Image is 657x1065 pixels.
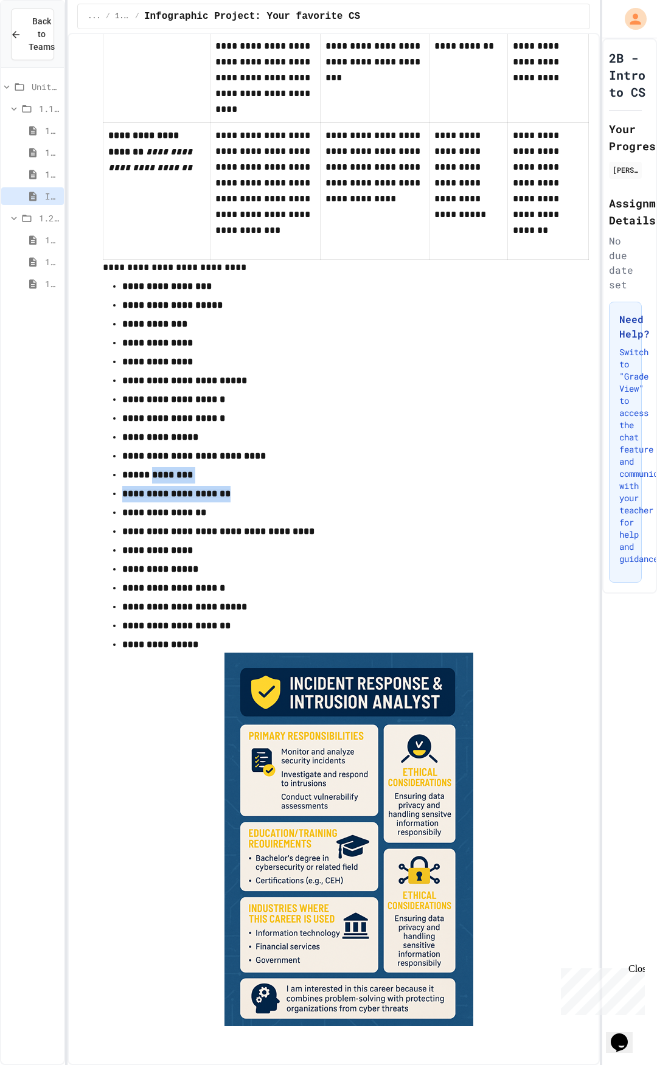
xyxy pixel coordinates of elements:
button: Back to Teams [11,9,54,60]
span: 1.2.2 Review - Professional Communication [45,255,59,268]
span: / [135,12,139,21]
iframe: chat widget [606,1016,645,1053]
span: Infographic Project: Your favorite CS [45,190,59,203]
div: Chat with us now!Close [5,5,84,77]
span: 1.2: Professional Communication [39,212,59,224]
h2: Assignment Details [609,195,642,229]
div: No due date set [609,234,642,292]
span: Back to Teams [29,15,55,54]
span: 1.2.1 Professional Communication [45,234,59,246]
span: ... [88,12,101,21]
span: Unit 1: Careers & Professionalism [32,80,59,93]
span: 1.1: Exploring CS Careers [115,12,130,21]
h1: 2B - Intro to CS [609,49,645,100]
span: Infographic Project: Your favorite CS [144,9,360,24]
div: My Account [612,5,650,33]
span: 1.1.3 My Top 3 CS Careers! [45,168,59,181]
iframe: chat widget [556,963,645,1015]
span: 1.1.1: Exploring CS Careers [45,124,59,137]
div: [PERSON_NAME] [613,164,638,175]
p: Switch to "Grade View" to access the chat feature and communicate with your teacher for help and ... [619,346,631,565]
h2: Your Progress [609,120,642,154]
span: 1.1: Exploring CS Careers [39,102,59,115]
span: 1.2.3 Professional Communication Challenge [45,277,59,290]
span: / [106,12,110,21]
span: 1.1.2: Exploring CS Careers - Review [45,146,59,159]
h3: Need Help? [619,312,631,341]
